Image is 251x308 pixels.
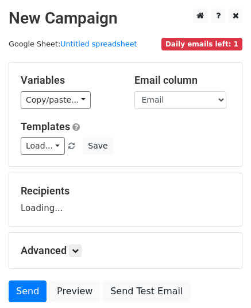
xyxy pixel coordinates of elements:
[161,38,242,50] span: Daily emails left: 1
[21,185,230,197] h5: Recipients
[21,244,230,257] h5: Advanced
[9,280,47,302] a: Send
[134,74,231,87] h5: Email column
[9,9,242,28] h2: New Campaign
[103,280,190,302] a: Send Test Email
[161,40,242,48] a: Daily emails left: 1
[9,40,137,48] small: Google Sheet:
[21,137,65,155] a: Load...
[21,185,230,215] div: Loading...
[21,120,70,132] a: Templates
[49,280,100,302] a: Preview
[21,74,117,87] h5: Variables
[83,137,113,155] button: Save
[21,91,91,109] a: Copy/paste...
[60,40,137,48] a: Untitled spreadsheet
